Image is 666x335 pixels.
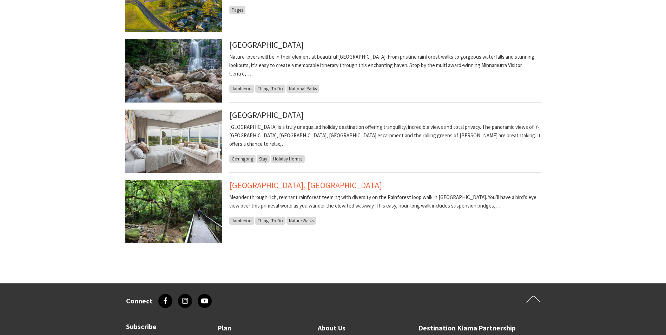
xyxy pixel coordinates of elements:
a: Destination Kiama Partnership [418,322,516,334]
span: Jamberoo [229,217,254,225]
h3: Connect [126,297,153,305]
p: Nature-lovers will be in their element at beautiful [GEOGRAPHIC_DATA]. From pristine rainforest w... [229,53,541,78]
span: Gerringong [229,155,256,163]
img: A person enjoying the Rainforest Loop Walk. Photo:Andy Richards [125,180,222,243]
a: [GEOGRAPHIC_DATA] [229,39,304,50]
h3: Subscribe [126,322,200,331]
a: [GEOGRAPHIC_DATA] [229,110,304,120]
span: Stay [257,155,270,163]
span: Jamberoo [229,85,254,93]
span: Things To Do [255,217,285,225]
img: Water rushes over rocks below Minnamurra Falls in Budderoo National Park. Photo credit: John Spencer [125,39,222,103]
span: Holiday Homes [271,155,305,163]
a: [GEOGRAPHIC_DATA], [GEOGRAPHIC_DATA] [229,180,382,191]
a: About Us [318,322,345,334]
a: Plan [217,322,231,334]
p: [GEOGRAPHIC_DATA] is a truly unequalled holiday destination offering tranquility, incredible view... [229,123,541,148]
span: Pages [229,6,245,14]
span: Things To Do [255,85,285,93]
p: Meander through rich, remnant rainforest teeming with diversity on the Rainforest loop walk in [G... [229,193,541,210]
span: National Parks [286,85,319,93]
span: Nature Walks [286,217,316,225]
